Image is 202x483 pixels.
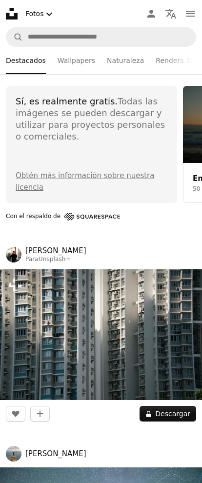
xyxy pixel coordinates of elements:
[16,171,154,192] a: Obtén más información sobre nuestra licencia
[181,4,200,23] button: Menú
[25,256,86,263] div: Para
[141,4,161,23] a: Iniciar sesión / Registrarse
[6,28,23,46] button: Buscar en Unsplash
[58,47,95,74] a: Wallpapers
[6,211,120,222] a: Con el respaldo de
[156,47,195,74] a: Renders 3D
[6,247,21,262] img: Ve al perfil de Giulia Squillace
[6,446,21,462] img: Ve al perfil de Vladislav Zakharevich
[39,256,71,262] a: Unsplash+
[25,449,86,459] a: [PERSON_NAME]
[140,406,196,422] button: Descargar
[16,96,167,142] div: Todas las imágenes se pueden descargar y utilizar para proyectos personales o comerciales.
[25,246,86,256] a: [PERSON_NAME]
[6,406,25,422] button: Me gusta
[161,4,181,23] button: Idioma
[107,47,144,74] a: Naturaleza
[21,4,59,24] button: Seleccionar tipo de material
[6,8,18,20] a: Inicio — Unsplash
[6,27,196,47] form: Encuentra imágenes en todo el sitio
[30,406,50,422] button: Añade a la colección
[16,96,118,106] span: Sí, es realmente gratis.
